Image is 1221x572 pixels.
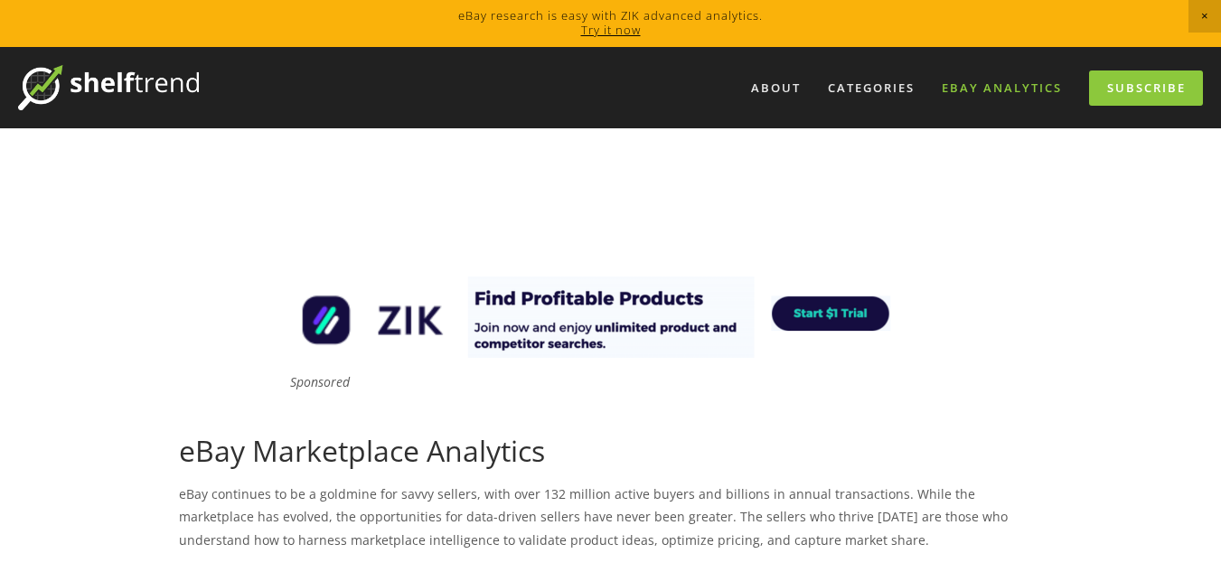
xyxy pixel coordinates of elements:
[930,73,1074,103] a: eBay Analytics
[1089,70,1203,106] a: Subscribe
[581,22,641,38] a: Try it now
[816,73,926,103] div: Categories
[179,434,1043,468] h1: eBay Marketplace Analytics
[179,483,1043,551] p: eBay continues to be a goldmine for savvy sellers, with over 132 million active buyers and billio...
[739,73,812,103] a: About
[290,373,350,390] em: Sponsored
[18,65,199,110] img: ShelfTrend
